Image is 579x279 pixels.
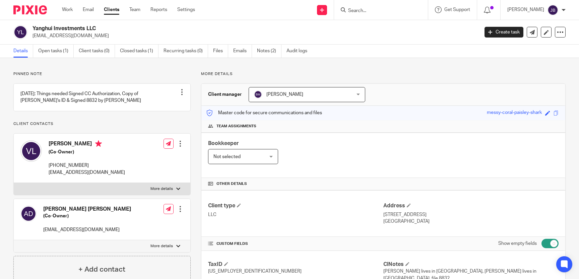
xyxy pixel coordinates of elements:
h4: [PERSON_NAME] [PERSON_NAME] [43,206,131,213]
span: Bookkeeper [208,141,239,146]
h4: CUSTOM FIELDS [208,241,383,247]
p: [PERSON_NAME] [507,6,544,13]
p: Pinned note [13,71,191,77]
a: Team [129,6,140,13]
a: Clients [104,6,119,13]
a: Settings [177,6,195,13]
img: svg%3E [254,90,262,98]
h4: + Add contact [78,264,125,275]
p: [EMAIL_ADDRESS][DOMAIN_NAME] [49,169,125,176]
a: Audit logs [286,45,312,58]
label: Show empty fields [498,240,537,247]
p: Master code for secure communications and files [206,110,322,116]
h2: Yanghui Investments LLC [33,25,386,32]
a: Notes (2) [257,45,281,58]
span: Team assignments [216,124,256,129]
a: Work [62,6,73,13]
p: [STREET_ADDRESS] [383,211,559,218]
h4: ClNotes [383,261,559,268]
h5: (Co-Owner) [49,149,125,155]
img: Pixie [13,5,47,14]
a: Recurring tasks (0) [164,45,208,58]
h4: Address [383,202,559,209]
p: [EMAIL_ADDRESS][DOMAIN_NAME] [43,226,131,233]
input: Search [347,8,408,14]
div: messy-coral-paisley-shark [487,109,542,117]
a: Client tasks (0) [79,45,115,58]
i: Primary [95,140,102,147]
a: Files [213,45,228,58]
p: [GEOGRAPHIC_DATA] [383,218,559,225]
h3: Client manager [208,91,242,98]
p: More details [150,243,173,249]
a: Emails [233,45,252,58]
a: Open tasks (1) [38,45,74,58]
span: Get Support [444,7,470,12]
h4: Client type [208,202,383,209]
a: Reports [150,6,167,13]
a: Create task [485,27,523,38]
span: [PERSON_NAME] [266,92,303,97]
a: Details [13,45,33,58]
p: More details [150,186,173,192]
h4: [PERSON_NAME] [49,140,125,149]
span: Not selected [213,154,241,159]
img: svg%3E [20,140,42,162]
a: Closed tasks (1) [120,45,158,58]
p: More details [201,71,566,77]
img: svg%3E [20,206,37,222]
p: Client contacts [13,121,191,127]
p: [EMAIL_ADDRESS][DOMAIN_NAME] [33,32,474,39]
span: [US_EMPLOYER_IDENTIFICATION_NUMBER] [208,269,302,274]
h5: (Co-Owner) [43,213,131,219]
a: Email [83,6,94,13]
img: svg%3E [13,25,27,39]
p: [PHONE_NUMBER] [49,162,125,169]
h4: TaxID [208,261,383,268]
img: svg%3E [548,5,558,15]
span: Other details [216,181,247,187]
p: LLC [208,211,383,218]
